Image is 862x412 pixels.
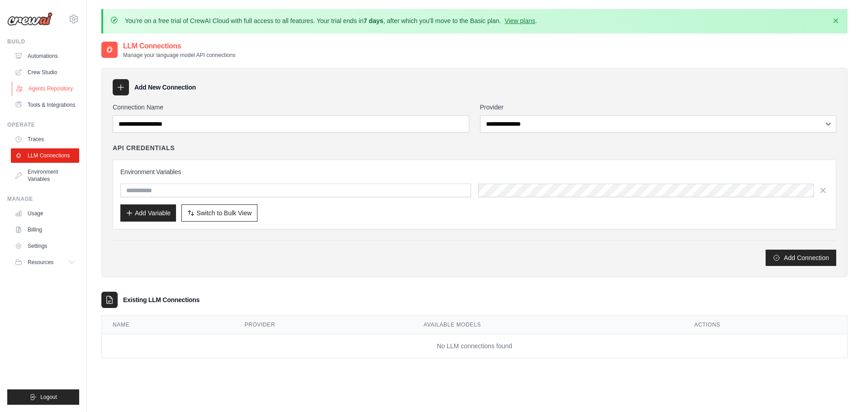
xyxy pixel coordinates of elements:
th: Actions [683,316,847,334]
h2: LLM Connections [123,41,235,52]
div: Operate [7,121,79,128]
span: Logout [40,393,57,401]
a: Crew Studio [11,65,79,80]
button: Add Connection [766,250,836,266]
a: Environment Variables [11,165,79,186]
a: Billing [11,223,79,237]
label: Connection Name [113,103,469,112]
td: No LLM connections found [102,334,847,358]
img: Logo [7,12,52,26]
div: Manage [7,195,79,203]
button: Switch to Bulk View [181,204,257,222]
a: LLM Connections [11,148,79,163]
a: Automations [11,49,79,63]
p: Manage your language model API connections [123,52,235,59]
label: Provider [480,103,837,112]
h3: Add New Connection [134,83,196,92]
button: Resources [11,255,79,270]
a: Tools & Integrations [11,98,79,112]
button: Logout [7,389,79,405]
span: Switch to Bulk View [196,208,252,218]
th: Available Models [413,316,683,334]
a: Traces [11,132,79,147]
strong: 7 days [363,17,383,24]
th: Provider [234,316,413,334]
h4: API Credentials [113,143,175,152]
a: Settings [11,239,79,253]
h3: Environment Variables [120,167,829,176]
span: Resources [28,259,53,266]
p: You're on a free trial of CrewAI Cloud with full access to all features. Your trial ends in , aft... [125,16,537,25]
a: View plans [505,17,535,24]
div: Build [7,38,79,45]
h3: Existing LLM Connections [123,295,200,304]
a: Usage [11,206,79,221]
a: Agents Repository [12,81,80,96]
th: Name [102,316,234,334]
button: Add Variable [120,204,176,222]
